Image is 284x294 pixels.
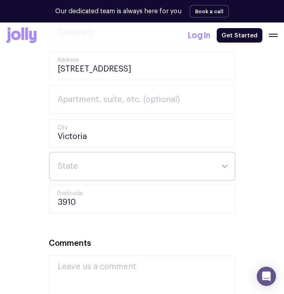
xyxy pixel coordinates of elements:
button: Book a call [189,5,229,18]
a: Log In [188,29,210,42]
input: Search for option [57,153,214,180]
div: Open Intercom Messenger [257,267,276,286]
a: Get Started [217,28,262,43]
p: Our dedicated team is always here for you [55,6,181,16]
label: Comments [49,238,91,249]
div: Search for option [49,152,236,181]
